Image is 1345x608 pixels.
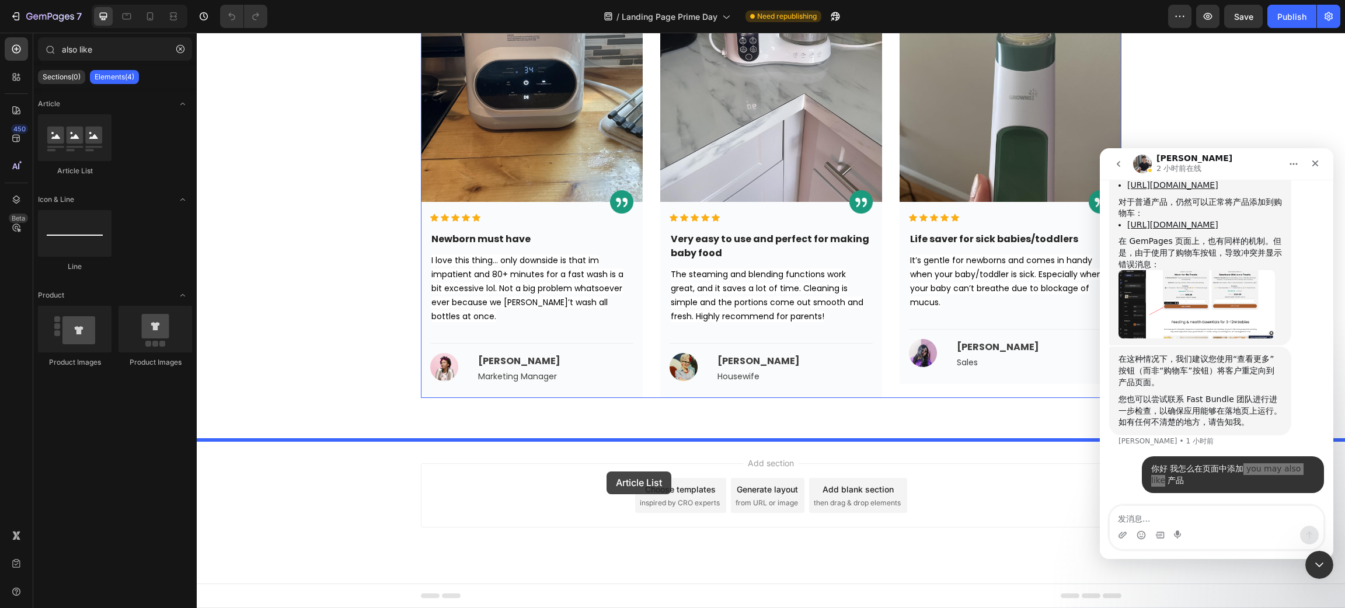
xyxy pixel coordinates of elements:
[1234,12,1253,22] span: Save
[38,99,60,109] span: Article
[38,194,74,205] span: Icon & Line
[95,72,134,82] p: Elements(4)
[1224,5,1263,28] button: Save
[37,382,46,392] button: 表情符号选取器
[38,290,64,300] span: Product
[38,261,111,272] div: Line
[119,357,192,368] div: Product Images
[38,357,111,368] div: Product Images
[10,358,224,378] textarea: 发消息...
[42,308,224,345] div: 你好 我怎么在页面中添加 you may also like 产品
[200,378,219,396] button: 发送消息…
[74,382,83,392] button: Start recording
[9,198,191,287] div: 在这种情况下，我们建议您使用“查看更多”按钮（而非“购物车”按钮）将客户重定向到产品页面。您也可以尝试联系 Fast Bundle 团队进行进一步检查，以确保应用能够在落地页上运行。如有任何不清...
[19,205,182,240] div: 在这种情况下，我们建议您使用“查看更多”按钮（而非“购物车”按钮）将客户重定向到产品页面。
[173,190,192,209] span: Toggle open
[19,289,114,296] div: [PERSON_NAME] • 1 小时前
[173,286,192,305] span: Toggle open
[18,382,27,392] button: 上传附件
[55,382,65,392] button: GIF 选取器
[38,166,111,176] div: Article List
[757,11,817,22] span: Need republishing
[38,37,192,61] input: Search Sections & Elements
[9,214,28,223] div: Beta
[11,124,28,134] div: 450
[51,315,215,338] div: 你好 我怎么在页面中添加 you may also like 产品
[1267,5,1316,28] button: Publish
[1277,11,1306,23] div: Publish
[9,198,224,308] div: Tony说…
[19,246,182,280] div: 您也可以尝试联系 Fast Bundle 团队进行进一步检查，以确保应用能够在落地页上运行。如有任何不清楚的地方，请告知我。
[616,11,619,23] span: /
[1305,551,1333,579] iframe: Intercom live chat
[197,33,1345,608] iframe: Design area
[27,72,119,81] a: [URL][DOMAIN_NAME]
[5,5,87,28] button: 7
[19,48,182,71] div: 对于普通产品，仍然可以正常将产品添加到购物车：
[1100,148,1333,559] iframe: Intercom live chat
[9,308,224,359] div: user说…
[220,5,267,28] div: Undo/Redo
[622,11,717,23] span: Landing Page Prime Day
[43,72,81,82] p: Sections(0)
[27,32,119,41] a: [URL][DOMAIN_NAME]
[173,95,192,113] span: Toggle open
[76,9,82,23] p: 7
[19,88,182,122] div: 在 GemPages 页面上，也有同样的机制。但是，由于使用了购物车按钮，导致冲突并显示错误消息：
